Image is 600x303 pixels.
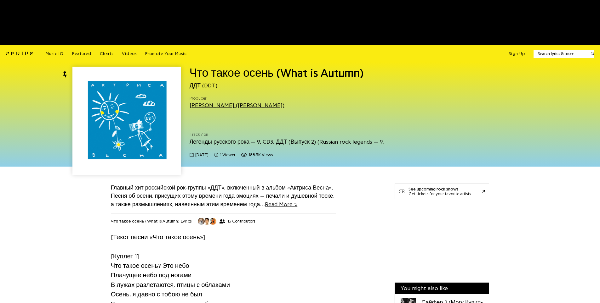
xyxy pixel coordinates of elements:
img: Cover art for Что такое осень (What is Autumn) by ДДТ (DDT) [72,67,181,175]
span: Videos [122,52,137,56]
span: Music IQ [46,52,64,56]
span: Charts [100,52,113,56]
a: Music IQ [46,51,64,57]
input: Search lyrics & more [534,51,587,57]
span: 188,250 views [241,152,273,158]
a: Легенды русского рока — 9. CD3. ДДТ (Выпуск 2) (Russian rock legends — 9. CD3. DDT (Part 2)) [190,139,437,145]
span: Producer [190,95,284,102]
span: 1 viewer [220,152,235,158]
span: 1 viewer [214,152,235,158]
a: [PERSON_NAME] ([PERSON_NAME]) [190,102,284,108]
span: 13 Contributors [227,219,255,224]
div: Get tickets for your favorite artists [409,191,471,196]
span: Track 7 on [190,131,386,138]
span: 188.3K views [249,152,273,158]
span: Что такое осень (What is Autumn) [190,67,363,79]
a: See upcoming rock showsGet tickets for your favorite artists [395,184,489,199]
h2: Что такое осень (What is Autumn) Lyrics [111,218,192,224]
span: Promote Your Music [145,52,187,56]
span: [DATE] [195,152,209,158]
a: Promote Your Music [145,51,187,57]
button: 13 Contributors [197,218,255,225]
a: ДДТ (DDT) [190,83,217,88]
div: You might also like [395,283,489,294]
span: Featured [72,52,91,56]
div: See upcoming rock shows [409,187,471,191]
a: Featured [72,51,91,57]
a: Главный хит российской рок-группы «ДДТ», включенный в альбом «Актриса Весна». Песня об осени, при... [111,185,334,207]
a: Charts [100,51,113,57]
span: Read More [265,201,297,207]
button: Sign Up [509,51,525,57]
a: Videos [122,51,137,57]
